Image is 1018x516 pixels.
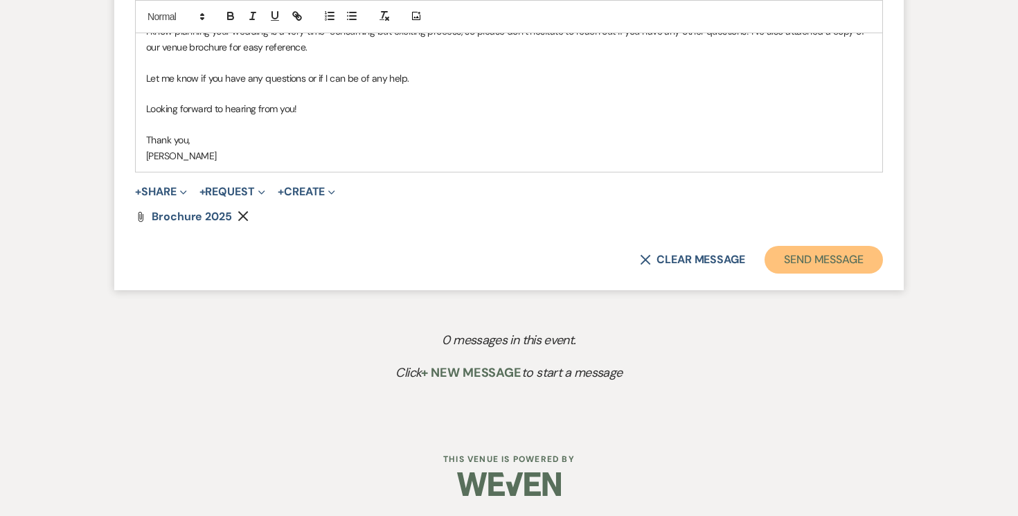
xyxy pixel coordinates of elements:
button: Send Message [765,246,883,274]
button: Request [199,186,265,197]
span: + [135,186,141,197]
span: Brochure 2025 [152,209,232,224]
span: + [199,186,206,197]
p: 0 messages in this event. [146,330,873,350]
button: Share [135,186,187,197]
span: + [278,186,284,197]
span: + New Message [421,364,521,381]
p: I know planning your wedding is a very time-consuming but exciting process, so please don’t hesit... [146,24,872,55]
p: Thank you, [146,132,872,148]
p: Looking forward to hearing from you! [146,101,872,116]
p: [PERSON_NAME] [146,148,872,163]
a: Brochure 2025 [152,211,232,222]
p: Click to start a message [146,363,873,383]
button: Clear message [640,254,745,265]
p: Let me know if you have any questions or if I can be of any help. [146,71,872,86]
img: Weven Logo [457,460,561,508]
button: Create [278,186,335,197]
